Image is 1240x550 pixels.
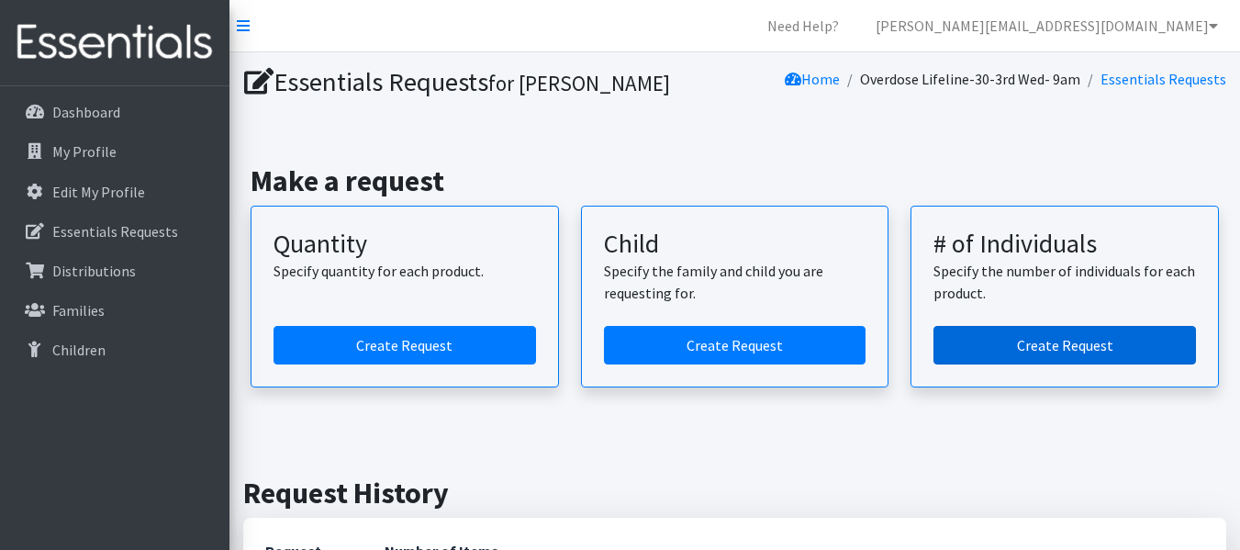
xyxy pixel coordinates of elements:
[7,213,222,250] a: Essentials Requests
[604,326,866,365] a: Create a request for a child or family
[7,174,222,210] a: Edit My Profile
[52,183,145,201] p: Edit My Profile
[933,229,1196,260] h3: # of Individuals
[52,341,106,359] p: Children
[274,260,536,282] p: Specify quantity for each product.
[52,142,117,161] p: My Profile
[7,94,222,130] a: Dashboard
[52,103,120,121] p: Dashboard
[274,326,536,365] a: Create a request by quantity
[860,70,1080,88] a: Overdose Lifeline-30-3rd Wed- 9am
[933,260,1196,304] p: Specify the number of individuals for each product.
[52,301,105,320] p: Families
[7,12,222,73] img: HumanEssentials
[604,229,866,260] h3: Child
[243,476,1226,511] h2: Request History
[52,222,178,241] p: Essentials Requests
[488,70,670,96] small: for [PERSON_NAME]
[785,70,840,88] a: Home
[251,163,1219,198] h2: Make a request
[861,7,1233,44] a: [PERSON_NAME][EMAIL_ADDRESS][DOMAIN_NAME]
[274,229,536,260] h3: Quantity
[1100,70,1226,88] a: Essentials Requests
[244,66,729,98] h1: Essentials Requests
[7,331,222,368] a: Children
[52,262,136,280] p: Distributions
[753,7,854,44] a: Need Help?
[604,260,866,304] p: Specify the family and child you are requesting for.
[933,326,1196,365] a: Create a request by number of individuals
[7,253,222,289] a: Distributions
[7,133,222,170] a: My Profile
[7,292,222,329] a: Families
